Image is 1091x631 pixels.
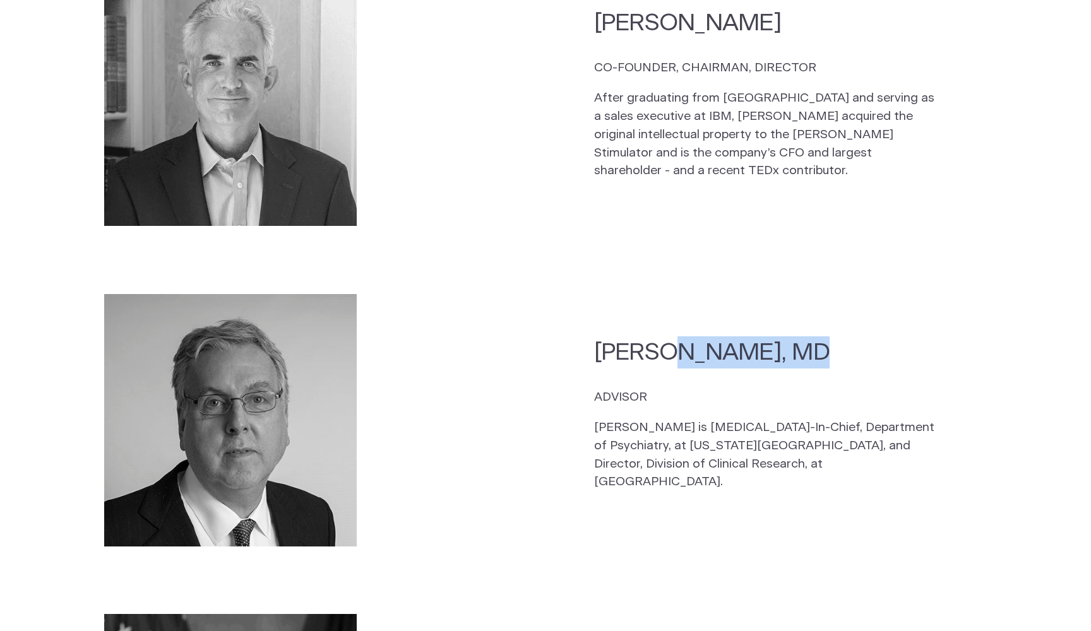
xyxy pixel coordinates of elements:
p: After graduating from [GEOGRAPHIC_DATA] and serving as a sales executive at IBM, [PERSON_NAME] ac... [594,90,938,180]
h2: [PERSON_NAME], MD [594,336,938,369]
p: ADVISOR [594,389,938,407]
p: CO-FOUNDER, CHAIRMAN, DIRECTOR [594,59,938,78]
h2: [PERSON_NAME] [594,7,938,39]
p: [PERSON_NAME] is [MEDICAL_DATA]-In-Chief, Department of Psychiatry, at [US_STATE][GEOGRAPHIC_DATA... [594,419,938,492]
